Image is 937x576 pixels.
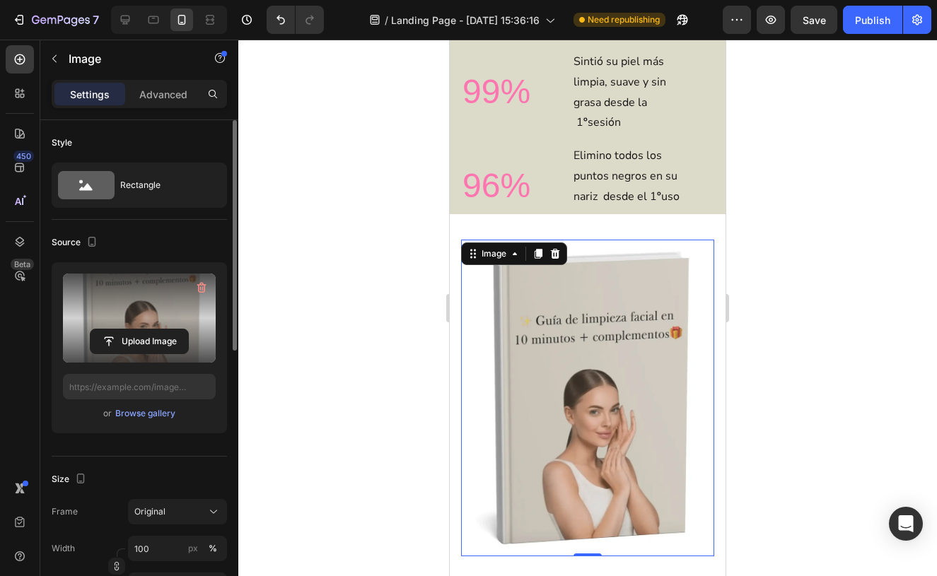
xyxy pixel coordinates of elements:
[385,13,388,28] span: /
[139,87,187,102] p: Advanced
[204,540,221,557] button: px
[843,6,902,34] button: Publish
[803,14,826,26] span: Save
[6,6,105,34] button: 7
[188,542,198,555] div: px
[120,169,206,201] div: Rectangle
[128,499,227,524] button: Original
[70,87,110,102] p: Settings
[134,505,165,518] span: Original
[11,259,34,270] div: Beta
[855,13,890,28] div: Publish
[52,505,78,518] label: Frame
[115,406,176,421] button: Browse gallery
[791,6,837,34] button: Save
[52,470,89,489] div: Size
[450,40,726,576] iframe: Design area
[69,50,189,67] p: Image
[185,540,202,557] button: %
[93,11,99,28] p: 7
[889,507,923,541] div: Open Intercom Messenger
[52,136,72,149] div: Style
[391,13,540,28] span: Landing Page - [DATE] 15:36:16
[63,374,216,399] input: https://example.com/image.jpg
[103,405,112,422] span: or
[128,536,227,561] input: px%
[209,542,217,555] div: %
[13,151,34,162] div: 450
[90,329,189,354] button: Upload Image
[52,542,75,555] label: Width
[267,6,324,34] div: Undo/Redo
[52,233,100,252] div: Source
[115,407,175,420] div: Browse gallery
[588,13,660,26] span: Need republishing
